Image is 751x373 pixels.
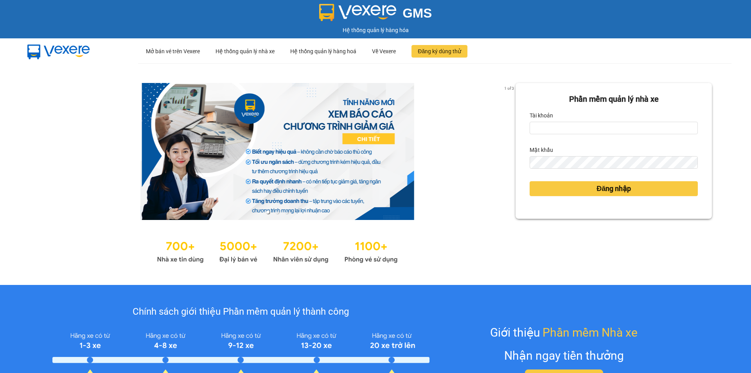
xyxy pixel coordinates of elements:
span: Phần mềm Nhà xe [543,323,638,342]
input: Mật khẩu [530,156,698,169]
div: Hệ thống quản lý hàng hóa [2,26,749,34]
input: Tài khoản [530,122,698,134]
span: GMS [402,6,432,20]
img: mbUUG5Q.png [20,38,98,64]
a: GMS [319,12,432,18]
button: Đăng nhập [530,181,698,196]
label: Mật khẩu [530,144,553,156]
div: Hệ thống quản lý hàng hoá [290,39,356,64]
li: slide item 2 [276,211,279,214]
span: Đăng ký dùng thử [418,47,461,56]
li: slide item 3 [285,211,288,214]
div: Về Vexere [372,39,396,64]
label: Tài khoản [530,109,553,122]
div: Nhận ngay tiền thưởng [504,346,624,365]
span: Đăng nhập [596,183,631,194]
button: Đăng ký dùng thử [411,45,467,58]
img: logo 2 [319,4,397,21]
img: Statistics.png [157,236,398,265]
div: Mở bán vé trên Vexere [146,39,200,64]
button: previous slide / item [39,83,50,220]
li: slide item 1 [266,211,269,214]
div: Chính sách giới thiệu Phần mềm quản lý thành công [52,305,429,319]
div: Phần mềm quản lý nhà xe [530,93,698,105]
div: Giới thiệu [490,323,638,342]
p: 1 of 3 [502,83,516,93]
button: next slide / item [505,83,516,220]
div: Hệ thống quản lý nhà xe [216,39,275,64]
